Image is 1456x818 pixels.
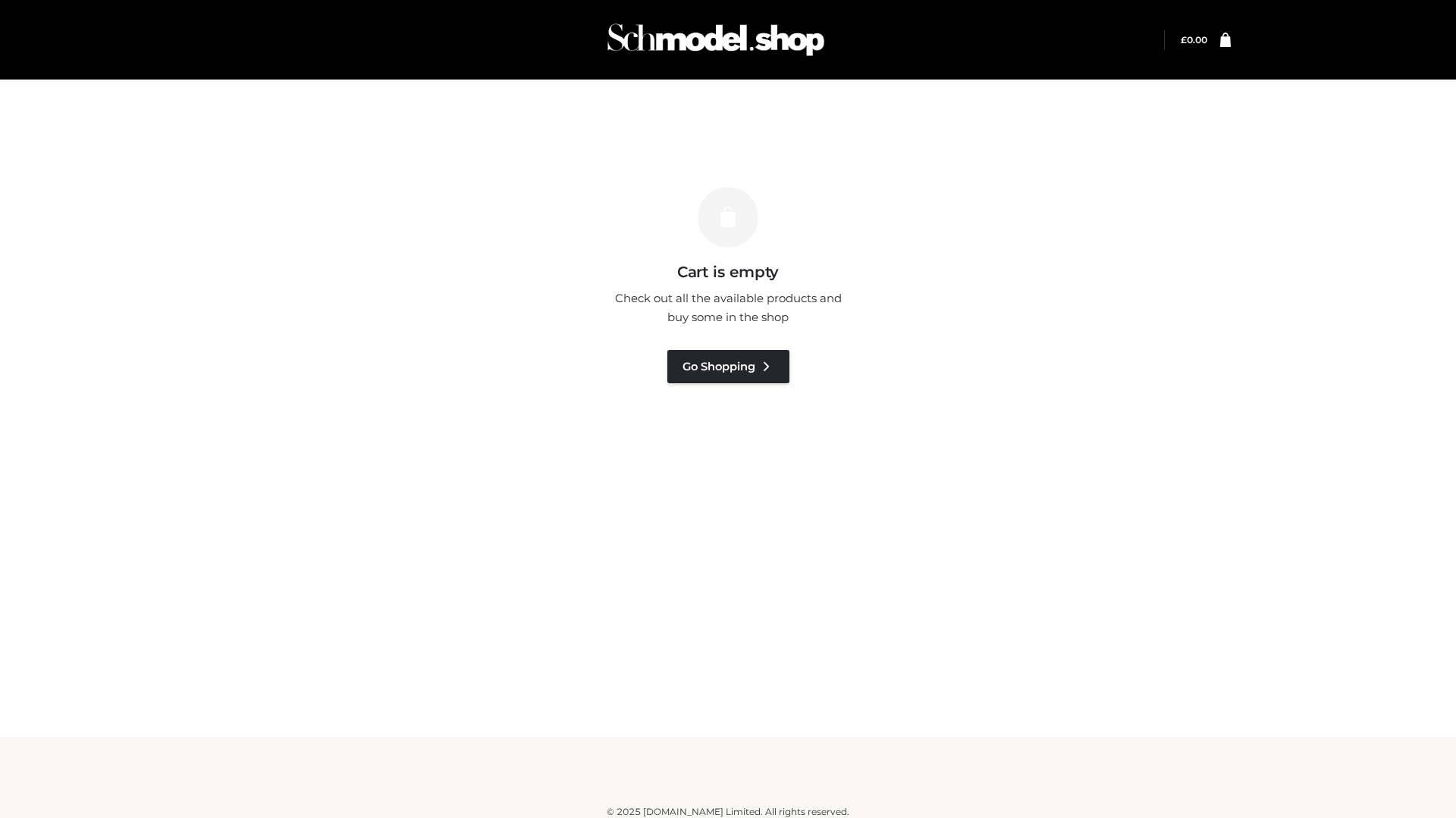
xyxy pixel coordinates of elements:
[259,263,1197,281] h3: Cart is empty
[1181,34,1207,45] bdi: 0.00
[1181,34,1207,45] a: £0.00
[667,350,789,383] a: Go Shopping
[1181,34,1187,45] span: £
[602,10,830,70] img: Schmodel Admin 964
[607,289,849,327] p: Check out all the available products and buy some in the shop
